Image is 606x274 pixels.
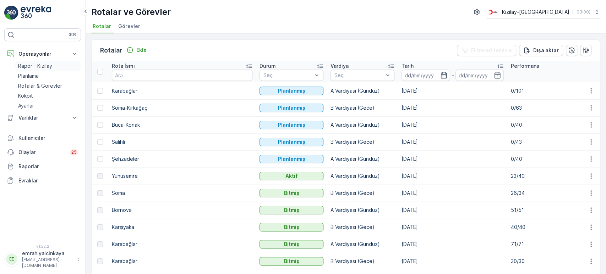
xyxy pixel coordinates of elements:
[284,258,299,265] p: Bitmiş
[284,241,299,248] p: Bitmiş
[263,72,312,79] p: Seç
[4,6,18,20] img: logo
[511,87,575,94] p: 0/101
[398,236,507,253] td: [DATE]
[91,6,171,18] p: Rotalar ve Görevler
[112,87,252,94] p: Karabağlar
[93,23,111,30] span: Rotalar
[502,9,569,16] p: Kızılay-[GEOGRAPHIC_DATA]
[284,190,299,197] p: Bitmiş
[260,155,323,163] button: Planlanmış
[398,133,507,150] td: [DATE]
[18,114,67,121] p: Varlıklar
[471,47,512,54] p: Filtreleri temizle
[285,172,298,180] p: Aktif
[18,163,78,170] p: Raporlar
[97,190,103,196] div: Toggle Row Selected
[260,240,323,248] button: Bitmiş
[18,135,78,142] p: Kullanıcılar
[97,207,103,213] div: Toggle Row Selected
[18,82,62,89] p: Rotalar & Görevler
[331,121,394,128] p: A Vardiyası (Gündüz)
[511,104,575,111] p: 0/63
[511,155,575,163] p: 0/40
[331,258,394,265] p: B Vardiyası (Gece)
[487,8,499,16] img: k%C4%B1z%C4%B1lay_jywRncg.png
[398,116,507,133] td: [DATE]
[331,138,394,146] p: B Vardiyası (Gece)
[97,139,103,145] div: Toggle Row Selected
[398,185,507,202] td: [DATE]
[18,149,66,156] p: Olaylar
[4,174,81,188] a: Evraklar
[331,104,394,111] p: B Vardiyası (Gece)
[4,47,81,61] button: Operasyonlar
[511,138,575,146] p: 0/43
[112,155,252,163] p: Şehzadeler
[398,253,507,270] td: [DATE]
[4,111,81,125] button: Varlıklar
[112,62,135,70] p: Rota İsmi
[284,224,299,231] p: Bitmiş
[112,138,252,146] p: Salihli
[398,168,507,185] td: [DATE]
[457,45,516,56] button: Filtreleri temizle
[18,177,78,184] p: Evraklar
[112,70,252,81] input: Ara
[511,172,575,180] p: 23/40
[331,62,349,70] p: Vardiya
[15,61,81,71] a: Rapor - Kızılay
[402,62,414,70] p: Tarih
[260,104,323,112] button: Planlanmış
[112,207,252,214] p: Bornova
[260,257,323,265] button: Bitmiş
[4,159,81,174] a: Raporlar
[334,72,383,79] p: Seç
[331,155,394,163] p: A Vardiyası (Gündüz)
[511,241,575,248] p: 71/71
[71,149,77,155] p: 25
[278,104,305,111] p: Planlanmış
[112,224,252,231] p: Karşıyaka
[112,121,252,128] p: Buca-Konak
[511,62,539,70] p: Performans
[331,241,394,248] p: A Vardiyası (Gündüz)
[4,244,81,248] span: v 1.52.2
[511,207,575,214] p: 51/51
[398,202,507,219] td: [DATE]
[97,173,103,179] div: Toggle Row Selected
[97,88,103,94] div: Toggle Row Selected
[112,104,252,111] p: Soma-Kırkağaç
[278,155,305,163] p: Planlanmış
[4,145,81,159] a: Olaylar25
[331,172,394,180] p: A Vardiyası (Gündüz)
[97,258,103,264] div: Toggle Row Selected
[260,121,323,129] button: Planlanmış
[260,172,323,180] button: Aktif
[572,9,590,15] p: ( +03:00 )
[260,189,323,197] button: Bitmiş
[15,91,81,101] a: Kokpit
[97,105,103,111] div: Toggle Row Selected
[112,190,252,197] p: Soma
[112,172,252,180] p: Yunusemre
[69,32,76,38] p: ⌘B
[15,81,81,91] a: Rotalar & Görevler
[331,224,394,231] p: B Vardiyası (Gece)
[452,71,454,80] p: -
[21,6,51,20] img: logo_light-DOdMpM7g.png
[331,207,394,214] p: A Vardiyası (Gündüz)
[124,46,149,54] button: Ekle
[278,138,305,146] p: Planlanmış
[278,87,305,94] p: Planlanmış
[260,223,323,231] button: Bitmiş
[4,131,81,145] a: Kullanıcılar
[511,258,575,265] p: 30/30
[112,241,252,248] p: Karabağlar
[97,241,103,247] div: Toggle Row Selected
[511,121,575,128] p: 0/40
[402,70,450,81] input: dd/mm/yyyy
[331,87,394,94] p: A Vardiyası (Gündüz)
[15,71,81,81] a: Planlama
[22,257,73,268] p: [EMAIL_ADDRESS][DOMAIN_NAME]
